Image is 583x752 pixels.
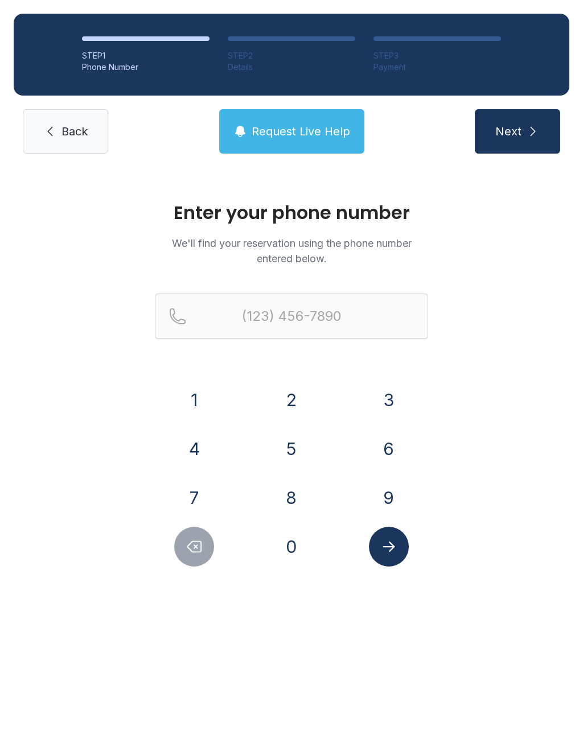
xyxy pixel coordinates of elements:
[252,123,350,139] span: Request Live Help
[369,429,409,469] button: 6
[155,204,428,222] h1: Enter your phone number
[272,380,311,420] button: 2
[373,61,501,73] div: Payment
[228,61,355,73] div: Details
[369,478,409,518] button: 9
[82,61,210,73] div: Phone Number
[272,478,311,518] button: 8
[369,380,409,420] button: 3
[155,294,428,339] input: Reservation phone number
[174,527,214,567] button: Delete number
[82,50,210,61] div: STEP 1
[272,429,311,469] button: 5
[61,123,88,139] span: Back
[495,123,522,139] span: Next
[174,380,214,420] button: 1
[174,478,214,518] button: 7
[373,50,501,61] div: STEP 3
[272,527,311,567] button: 0
[369,527,409,567] button: Submit lookup form
[228,50,355,61] div: STEP 2
[155,235,428,266] p: We'll find your reservation using the phone number entered below.
[174,429,214,469] button: 4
